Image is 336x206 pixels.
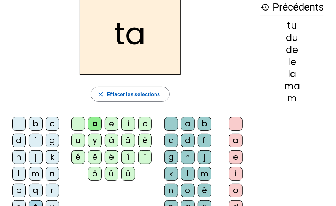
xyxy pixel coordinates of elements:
div: du [260,33,324,42]
div: a [88,117,102,131]
div: o [229,184,243,197]
div: à [105,134,118,147]
div: k [46,150,59,164]
div: a [229,134,243,147]
div: c [164,134,178,147]
div: p [12,184,26,197]
div: l [12,167,26,181]
div: l [181,167,195,181]
div: ü [121,167,135,181]
div: ë [105,150,118,164]
div: j [198,150,211,164]
div: m [29,167,43,181]
div: de [260,45,324,55]
div: m [260,94,324,103]
div: é [71,150,85,164]
div: d [12,134,26,147]
div: f [29,134,43,147]
div: j [29,150,43,164]
div: le [260,58,324,67]
mat-icon: history [260,3,270,12]
div: i [229,167,243,181]
div: â [121,134,135,147]
div: o [181,184,195,197]
div: a [181,117,195,131]
div: d [181,134,195,147]
div: h [181,150,195,164]
button: Effacer les sélections [91,87,169,102]
div: c [46,117,59,131]
div: h [12,150,26,164]
div: n [46,167,59,181]
div: q [29,184,43,197]
div: û [105,167,118,181]
div: é [198,184,211,197]
div: g [164,150,178,164]
div: u [71,134,85,147]
div: tu [260,21,324,30]
div: n [164,184,178,197]
div: î [121,150,135,164]
span: Effacer les sélections [107,90,160,99]
div: o [138,117,152,131]
div: ma [260,82,324,91]
div: y [88,134,102,147]
div: r [46,184,59,197]
div: ï [138,150,152,164]
div: è [138,134,152,147]
div: ê [88,150,102,164]
div: m [198,167,211,181]
div: e [105,117,118,131]
mat-icon: close [97,91,104,98]
div: ô [88,167,102,181]
div: g [46,134,59,147]
div: b [29,117,43,131]
div: k [164,167,178,181]
div: e [229,150,243,164]
div: i [121,117,135,131]
div: b [198,117,211,131]
div: la [260,70,324,79]
div: f [198,134,211,147]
